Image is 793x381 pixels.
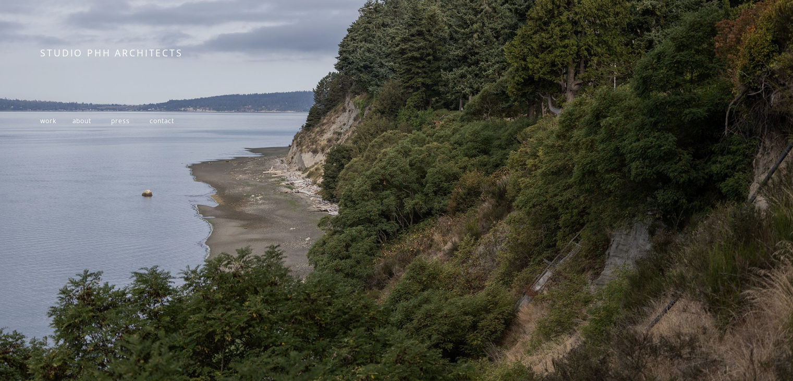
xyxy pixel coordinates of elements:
a: contact [150,116,174,125]
span: STUDIO PHH ARCHITECTS [40,46,182,59]
a: press [111,116,129,125]
a: work [40,116,56,125]
a: about [72,116,91,125]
